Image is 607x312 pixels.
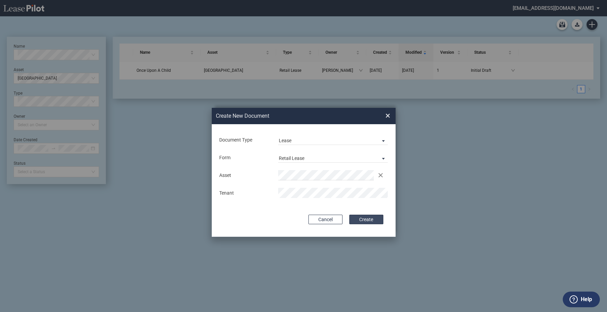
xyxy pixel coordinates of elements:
[212,108,396,237] md-dialog: Create New ...
[349,215,383,224] button: Create
[385,110,390,121] span: ×
[278,152,388,163] md-select: Lease Form: Retail Lease
[308,215,342,224] button: Cancel
[216,112,361,120] h2: Create New Document
[215,154,274,161] div: Form
[215,190,274,197] div: Tenant
[279,155,304,161] div: Retail Lease
[279,138,291,143] div: Lease
[215,172,274,179] div: Asset
[215,137,274,144] div: Document Type
[278,135,388,145] md-select: Document Type: Lease
[581,295,592,304] label: Help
